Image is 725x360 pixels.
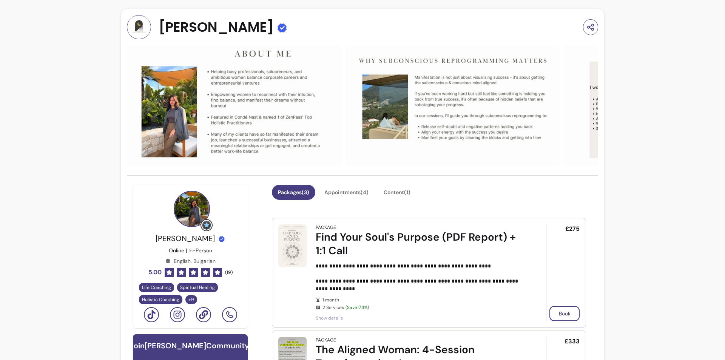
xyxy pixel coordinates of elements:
[130,340,251,351] h6: Join [PERSON_NAME] Community!
[165,257,216,265] div: English, Bulgarian
[346,304,369,311] span: (Save 17.4 %)
[322,297,525,303] span: 1 month
[316,224,336,230] div: Package
[322,304,525,311] span: 2 Services
[278,224,307,267] img: Find Your Soul's Purpose (PDF Report) + 1:1 Call
[225,269,233,275] span: ( 19 )
[148,268,162,277] span: 5.00
[142,284,171,290] span: Life Coaching
[345,45,560,166] img: https://d22cr2pskkweo8.cloudfront.net/5b3c9d4b-3a5d-4b1b-8fde-32c60c1b7c4b
[180,284,215,290] span: Spiritual Healing
[546,224,580,321] div: £275
[127,15,151,39] img: Provider image
[378,185,416,200] button: Content(1)
[316,315,525,321] span: Show details
[272,185,315,200] button: Packages(3)
[318,185,375,200] button: Appointments(4)
[187,297,196,303] span: + 9
[169,247,212,254] p: Online | In-Person
[159,20,274,35] span: [PERSON_NAME]
[156,233,215,243] span: [PERSON_NAME]
[142,297,179,303] span: Holistic Coaching
[127,45,342,166] img: https://d22cr2pskkweo8.cloudfront.net/b9e7dd2c-9eb7-4f44-8e86-7f563d32ddcd
[316,230,525,258] div: Find Your Soul's Purpose (PDF Report) + 1:1 Call
[174,191,210,227] img: Provider image
[316,337,336,343] div: Package
[202,221,211,230] img: Grow
[549,306,580,321] button: Book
